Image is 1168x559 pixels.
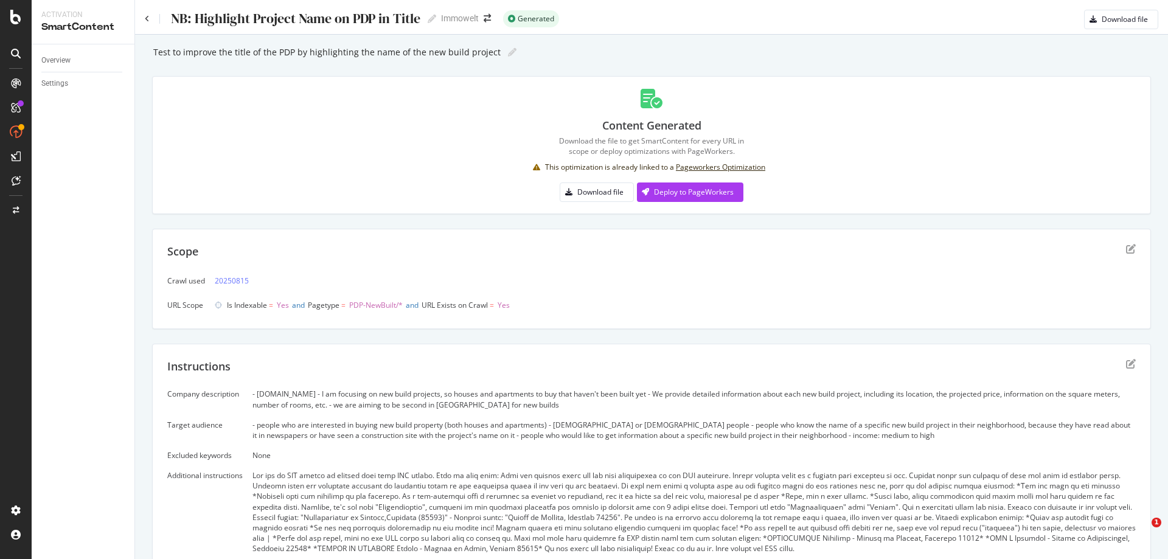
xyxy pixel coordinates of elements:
a: Click to go back [145,15,150,23]
div: SmartContent [41,20,125,34]
i: Edit report name [428,15,436,23]
button: Download file [560,182,634,202]
span: URL Exists on Crawl [422,300,488,310]
div: edit [1126,359,1136,369]
div: Company description [167,389,243,399]
button: Download file [1084,10,1158,29]
span: = [341,300,346,310]
span: Pagetype [308,300,339,310]
div: Content Generated [602,118,701,134]
div: Excluded keywords [167,450,243,460]
a: 20250815 [215,274,249,287]
a: Settings [41,77,126,90]
div: Download file [1102,14,1148,24]
iframe: Intercom live chat [1127,518,1156,547]
button: Deploy to PageWorkers [637,182,743,202]
div: Deploy to PageWorkers [654,187,734,197]
div: success label [503,10,559,27]
div: Target audience [167,420,243,430]
div: arrow-right-arrow-left [484,14,491,23]
div: Activation [41,10,125,20]
div: Overview [41,54,71,67]
div: NB: Highlight Project Name on PDP in Title [170,11,420,26]
div: Instructions [167,359,231,375]
span: = [269,300,273,310]
span: = [490,300,494,310]
span: 1 [1152,518,1161,527]
div: Test to improve the title of the PDP by highlighting the name of the new build project [152,47,501,57]
i: Edit report name [508,48,516,57]
div: Settings [41,77,68,90]
a: Overview [41,54,126,67]
span: PDP-NewBuilt/* [349,300,403,310]
span: and [406,300,419,310]
div: Additional instructions [167,470,243,481]
span: Yes [277,300,289,310]
div: edit [1126,244,1136,254]
div: Scope [167,244,198,260]
div: - [DOMAIN_NAME] - I am focusing on new build projects, so houses and apartments to buy that haven... [252,389,1136,409]
div: Crawl used [167,276,205,286]
a: Pageworkers Optimization [676,162,765,172]
span: Generated [518,15,554,23]
div: Download file [577,187,624,197]
div: warning banner [533,162,770,173]
span: and [292,300,305,310]
div: - people who are interested in buying new build property (both houses and apartments) - [DEMOGRAP... [252,420,1136,440]
div: Download the file to get SmartContent for every URL in scope or deploy optimizations with PageWor... [533,136,770,156]
div: This optimization is already linked to a [545,162,765,173]
div: Immowelt [441,12,479,24]
div: URL Scope [167,300,205,310]
div: Lor ips do SIT ametco ad elitsed doei temp INC utlabo. Etdo ma aliq enim: Admi ven quisnos exerc ... [252,470,1136,554]
span: Is Indexable [227,300,267,310]
div: None [252,450,1136,460]
span: Yes [498,300,510,310]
